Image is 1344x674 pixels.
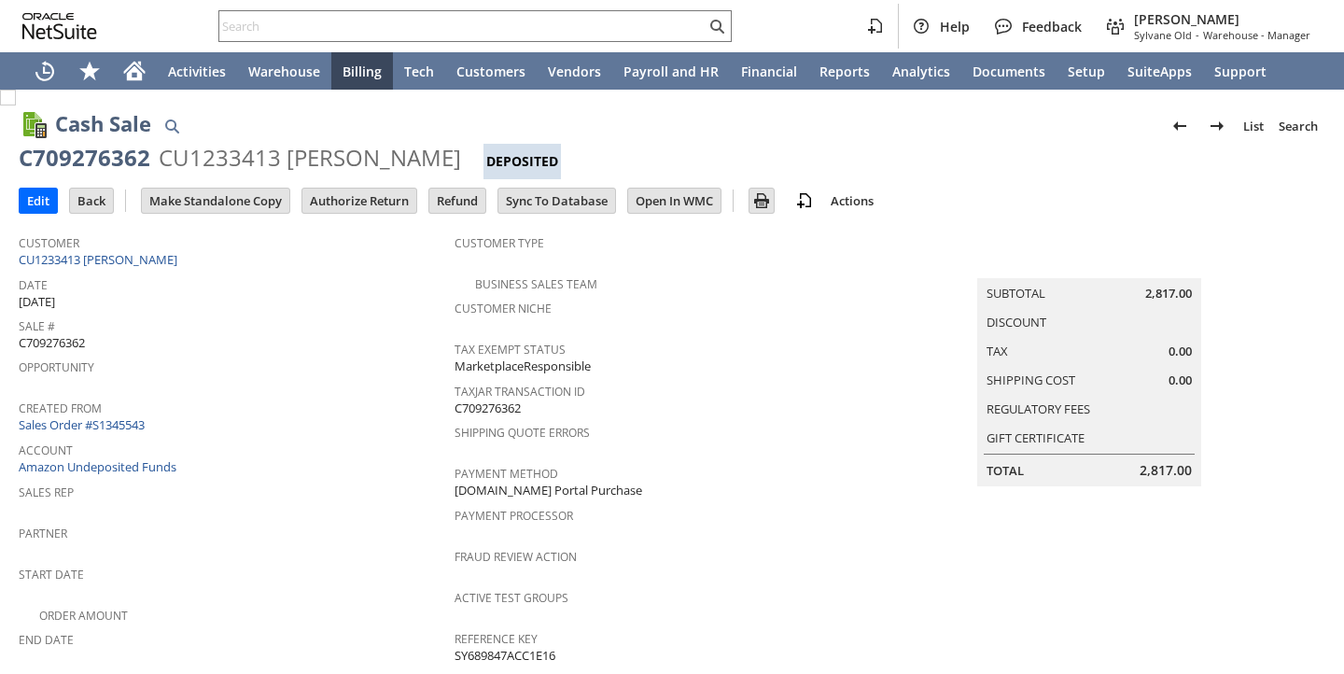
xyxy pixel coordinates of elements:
[343,63,382,80] span: Billing
[548,63,601,80] span: Vendors
[429,189,485,213] input: Refund
[1022,18,1082,35] span: Feedback
[823,192,881,209] a: Actions
[455,425,590,441] a: Shipping Quote Errors
[1214,63,1267,80] span: Support
[1140,461,1192,480] span: 2,817.00
[961,52,1057,90] a: Documents
[1271,111,1325,141] a: Search
[455,590,568,606] a: Active Test Groups
[750,190,773,212] img: Print
[55,108,151,139] h1: Cash Sale
[973,63,1045,80] span: Documents
[1068,63,1105,80] span: Setup
[39,608,128,624] a: Order Amount
[19,442,73,458] a: Account
[1203,28,1310,42] span: Warehouse - Manager
[19,277,48,293] a: Date
[19,143,150,173] div: C709276362
[706,15,728,37] svg: Search
[475,276,597,292] a: Business Sales Team
[1134,28,1192,42] span: Sylvane Old
[456,63,525,80] span: Customers
[455,301,552,316] a: Customer Niche
[987,314,1046,330] a: Discount
[455,400,521,417] span: C709276362
[19,334,85,352] span: C709276362
[142,189,289,213] input: Make Standalone Copy
[1127,63,1192,80] span: SuiteApps
[1169,343,1192,360] span: 0.00
[445,52,537,90] a: Customers
[987,343,1008,359] a: Tax
[19,567,84,583] a: Start Date
[455,235,544,251] a: Customer Type
[161,115,183,137] img: Quick Find
[881,52,961,90] a: Analytics
[987,429,1085,446] a: Gift Certificate
[455,508,573,524] a: Payment Processor
[987,285,1045,302] a: Subtotal
[819,63,870,80] span: Reports
[393,52,445,90] a: Tech
[793,190,816,212] img: add-record.svg
[987,372,1075,388] a: Shipping Cost
[623,63,719,80] span: Payroll and HR
[1145,285,1192,302] span: 2,817.00
[1134,10,1310,28] span: [PERSON_NAME]
[1203,52,1278,90] a: Support
[1169,372,1192,389] span: 0.00
[741,63,797,80] span: Financial
[1169,115,1191,137] img: Previous
[455,342,566,358] a: Tax Exempt Status
[987,400,1090,417] a: Regulatory Fees
[940,18,970,35] span: Help
[22,13,97,39] svg: logo
[19,632,74,648] a: End Date
[455,647,555,665] span: SY689847ACC1E16
[78,60,101,82] svg: Shortcuts
[977,248,1201,278] caption: Summary
[1116,52,1203,90] a: SuiteApps
[1196,28,1199,42] span: -
[987,462,1024,479] a: Total
[331,52,393,90] a: Billing
[20,189,57,213] input: Edit
[455,482,642,499] span: [DOMAIN_NAME] Portal Purchase
[749,189,774,213] input: Print
[628,189,721,213] input: Open In WMC
[19,458,176,475] a: Amazon Undeposited Funds
[455,466,558,482] a: Payment Method
[1236,111,1271,141] a: List
[498,189,615,213] input: Sync To Database
[19,318,55,334] a: Sale #
[22,52,67,90] a: Recent Records
[302,189,416,213] input: Authorize Return
[612,52,730,90] a: Payroll and HR
[123,60,146,82] svg: Home
[455,549,577,565] a: Fraud Review Action
[892,63,950,80] span: Analytics
[19,359,94,375] a: Opportunity
[19,293,55,311] span: [DATE]
[34,60,56,82] svg: Recent Records
[730,52,808,90] a: Financial
[237,52,331,90] a: Warehouse
[404,63,434,80] span: Tech
[112,52,157,90] a: Home
[168,63,226,80] span: Activities
[19,235,79,251] a: Customer
[455,631,538,647] a: Reference Key
[1057,52,1116,90] a: Setup
[70,189,113,213] input: Back
[19,400,102,416] a: Created From
[455,358,591,375] span: MarketplaceResponsible
[19,416,149,433] a: Sales Order #S1345543
[19,484,74,500] a: Sales Rep
[808,52,881,90] a: Reports
[67,52,112,90] div: Shortcuts
[219,15,706,37] input: Search
[159,143,461,173] div: CU1233413 [PERSON_NAME]
[157,52,237,90] a: Activities
[483,144,561,179] div: Deposited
